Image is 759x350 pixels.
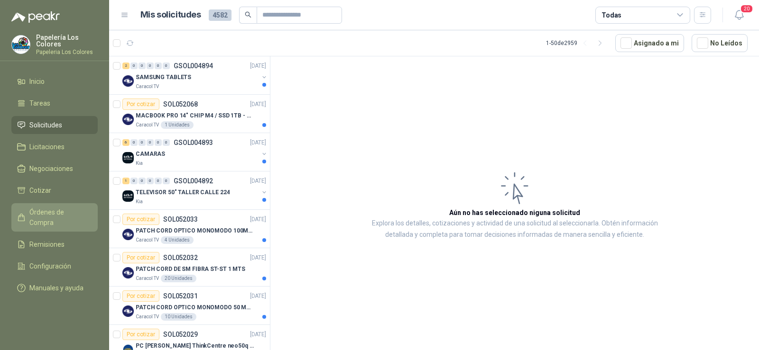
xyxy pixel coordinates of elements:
div: 0 [139,139,146,146]
div: 20 Unidades [161,275,196,282]
div: 0 [147,63,154,69]
p: [DATE] [250,177,266,186]
div: 1 [122,178,130,184]
p: [DATE] [250,62,266,71]
span: Licitaciones [29,142,65,152]
p: [DATE] [250,253,266,262]
a: Remisiones [11,235,98,253]
p: Kia [136,198,143,206]
p: [DATE] [250,330,266,339]
p: Papelería Los Colores [36,34,98,47]
p: Explora los detalles, cotizaciones y actividad de una solicitud al seleccionarla. Obtén informaci... [365,218,664,241]
a: Manuales y ayuda [11,279,98,297]
div: Por cotizar [122,290,159,302]
div: 0 [163,178,170,184]
img: Company Logo [122,190,134,202]
span: search [245,11,251,18]
p: SOL052033 [163,216,198,223]
div: 10 Unidades [161,313,196,321]
span: Solicitudes [29,120,62,130]
a: 1 0 0 0 0 0 GSOL004892[DATE] Company LogoTELEVISOR 50" TALLER CALLE 224Kia [122,175,268,206]
p: GSOL004892 [174,178,213,184]
a: Órdenes de Compra [11,203,98,232]
p: Caracol TV [136,121,159,129]
div: 0 [139,63,146,69]
p: PATCH CORD OPTICO MONOMODO 50 MTS [136,303,254,312]
img: Logo peakr [11,11,60,23]
p: [DATE] [250,138,266,147]
span: Inicio [29,76,45,87]
a: 2 0 0 0 0 0 GSOL004894[DATE] Company LogoSAMSUNG TABLETSCaracol TV [122,60,268,90]
p: CAMARAS [136,150,165,159]
img: Company Logo [122,114,134,125]
div: 0 [130,139,138,146]
button: Asignado a mi [615,34,684,52]
a: Por cotizarSOL052033[DATE] Company LogoPATCH CORD OPTICO MONOMODO 100MTSCaracol TV4 Unidades [109,210,270,248]
button: No Leídos [692,34,748,52]
p: SOL052031 [163,293,198,299]
a: Inicio [11,72,98,90]
div: 0 [139,178,146,184]
p: Kia [136,160,143,167]
h1: Mis solicitudes [140,8,201,22]
img: Company Logo [12,36,30,54]
p: SOL052029 [163,331,198,338]
div: 1 - 50 de 2959 [546,36,608,51]
a: Cotizar [11,181,98,199]
div: 0 [147,178,154,184]
span: Órdenes de Compra [29,207,89,228]
div: 0 [130,63,138,69]
a: Negociaciones [11,160,98,178]
span: Cotizar [29,185,51,196]
h3: Aún no has seleccionado niguna solicitud [449,207,580,218]
p: SOL052032 [163,254,198,261]
img: Company Logo [122,229,134,240]
div: 0 [163,63,170,69]
div: Por cotizar [122,329,159,340]
p: [DATE] [250,100,266,109]
a: Licitaciones [11,138,98,156]
img: Company Logo [122,305,134,317]
a: Por cotizarSOL052032[DATE] Company LogoPATCH CORD DE SM FIBRA ST-ST 1 MTSCaracol TV20 Unidades [109,248,270,287]
div: 6 [122,139,130,146]
span: Manuales y ayuda [29,283,83,293]
span: Configuración [29,261,71,271]
p: PATCH CORD DE SM FIBRA ST-ST 1 MTS [136,265,245,274]
a: Tareas [11,94,98,112]
p: Caracol TV [136,275,159,282]
span: Negociaciones [29,163,73,174]
p: [DATE] [250,292,266,301]
p: SAMSUNG TABLETS [136,73,191,82]
p: GSOL004893 [174,139,213,146]
span: 4582 [209,9,231,21]
p: GSOL004894 [174,63,213,69]
img: Company Logo [122,267,134,278]
p: SOL052068 [163,101,198,108]
p: TELEVISOR 50" TALLER CALLE 224 [136,188,230,197]
div: Por cotizar [122,214,159,225]
div: 1 Unidades [161,121,194,129]
img: Company Logo [122,75,134,87]
a: Solicitudes [11,116,98,134]
span: 20 [740,4,753,13]
p: Papeleria Los Colores [36,49,98,55]
a: Por cotizarSOL052031[DATE] Company LogoPATCH CORD OPTICO MONOMODO 50 MTSCaracol TV10 Unidades [109,287,270,325]
div: 0 [147,139,154,146]
div: 0 [155,63,162,69]
div: Por cotizar [122,99,159,110]
div: 0 [155,139,162,146]
div: 4 Unidades [161,236,194,244]
div: Por cotizar [122,252,159,263]
a: 6 0 0 0 0 0 GSOL004893[DATE] Company LogoCAMARASKia [122,137,268,167]
div: 0 [130,178,138,184]
span: Tareas [29,98,50,108]
a: Por cotizarSOL052068[DATE] Company LogoMACBOOK PRO 14" CHIP M4 / SSD 1TB - 24 GB RAMCaracol TV1 U... [109,95,270,133]
div: 0 [155,178,162,184]
p: PATCH CORD OPTICO MONOMODO 100MTS [136,226,254,235]
button: 20 [731,7,748,24]
p: Caracol TV [136,313,159,321]
div: 2 [122,63,130,69]
a: Configuración [11,257,98,275]
img: Company Logo [122,152,134,163]
p: MACBOOK PRO 14" CHIP M4 / SSD 1TB - 24 GB RAM [136,111,254,120]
